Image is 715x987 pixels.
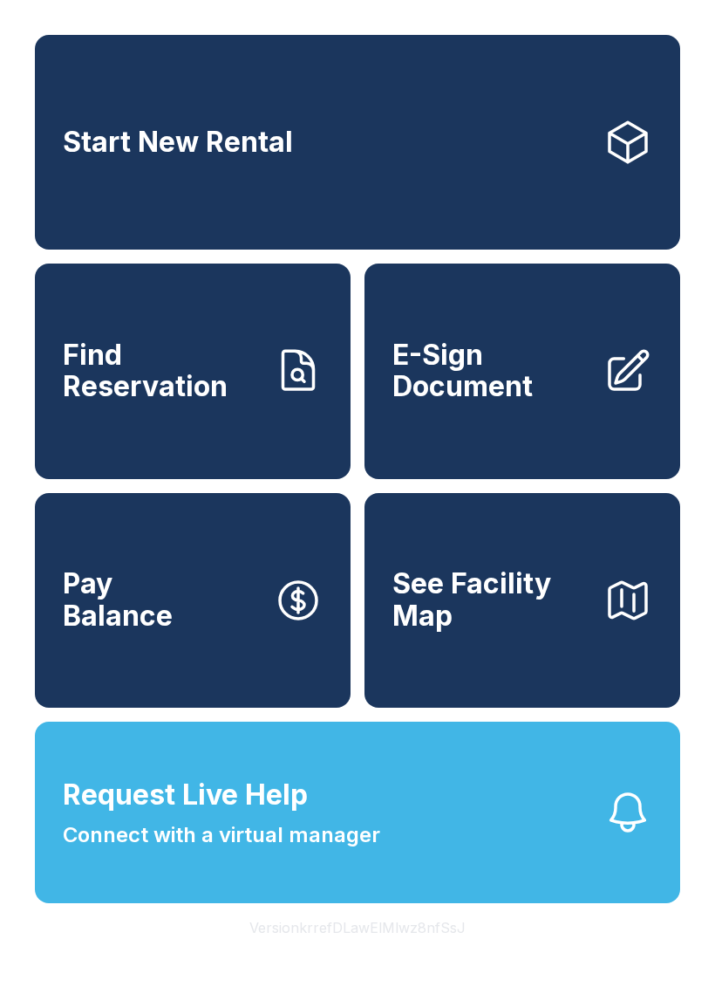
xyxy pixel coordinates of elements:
span: Find Reservation [63,339,260,403]
a: Start New Rental [35,35,680,250]
span: Connect with a virtual manager [63,819,380,851]
span: Request Live Help [63,774,308,816]
button: VersionkrrefDLawElMlwz8nfSsJ [235,903,480,952]
span: Start New Rental [63,127,293,159]
span: Pay Balance [63,568,173,632]
a: Find Reservation [35,264,351,478]
span: See Facility Map [392,568,589,632]
button: PayBalance [35,493,351,708]
a: E-Sign Document [364,264,680,478]
button: Request Live HelpConnect with a virtual manager [35,722,680,903]
span: E-Sign Document [392,339,589,403]
button: See Facility Map [364,493,680,708]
